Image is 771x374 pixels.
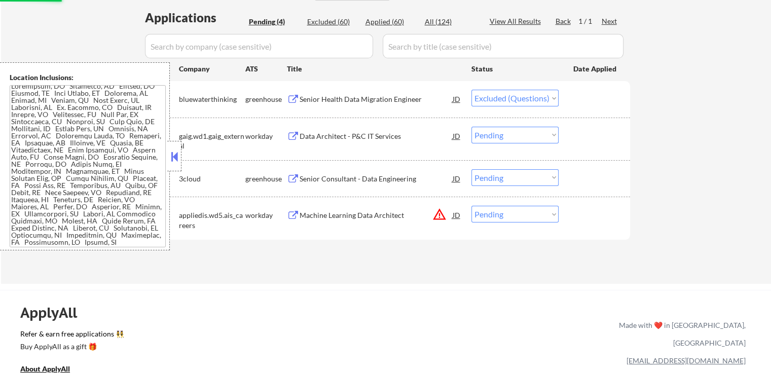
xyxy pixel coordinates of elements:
div: greenhouse [245,94,287,104]
div: appliedis.wd5.ais_careers [179,210,245,230]
div: Date Applied [573,64,618,74]
button: warning_amber [432,207,447,221]
div: Next [602,16,618,26]
input: Search by company (case sensitive) [145,34,373,58]
div: JD [452,169,462,188]
div: Machine Learning Data Architect [300,210,453,220]
div: Excluded (60) [307,17,358,27]
div: Data Architect - P&C IT Services [300,131,453,141]
div: 1 / 1 [578,16,602,26]
div: workday [245,210,287,220]
a: [EMAIL_ADDRESS][DOMAIN_NAME] [627,356,746,365]
div: All (124) [425,17,475,27]
a: Buy ApplyAll as a gift 🎁 [20,341,122,354]
div: Pending (4) [249,17,300,27]
div: Applications [145,12,245,24]
div: Back [556,16,572,26]
div: gaig.wd1.gaig_external [179,131,245,151]
div: bluewaterthinking [179,94,245,104]
div: ApplyAll [20,304,89,321]
div: Title [287,64,462,74]
div: Buy ApplyAll as a gift 🎁 [20,343,122,350]
div: JD [452,90,462,108]
a: Refer & earn free applications 👯‍♀️ [20,330,407,341]
u: About ApplyAll [20,364,70,373]
div: ATS [245,64,287,74]
div: Company [179,64,245,74]
div: Applied (60) [365,17,416,27]
div: View All Results [490,16,544,26]
div: workday [245,131,287,141]
div: greenhouse [245,174,287,184]
div: Location Inclusions: [10,72,166,83]
div: JD [452,127,462,145]
div: Made with ❤️ in [GEOGRAPHIC_DATA], [GEOGRAPHIC_DATA] [615,316,746,352]
div: JD [452,206,462,224]
div: 3cloud [179,174,245,184]
div: Senior Health Data Migration Engineer [300,94,453,104]
input: Search by title (case sensitive) [383,34,623,58]
div: Senior Consultant - Data Engineering [300,174,453,184]
div: Status [471,59,559,78]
